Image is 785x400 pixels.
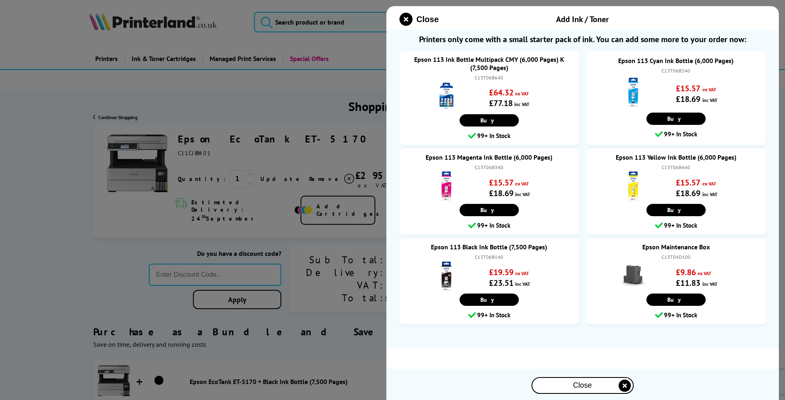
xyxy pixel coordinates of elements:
[489,278,514,288] strong: £23.51
[408,243,571,251] a: Epson 113 Black Ink Bottle (7,500 Pages)
[676,94,700,104] strong: £18.69
[646,204,706,216] a: Buy
[489,267,514,278] strong: £19.59
[489,98,513,108] strong: £77.18
[477,310,510,321] span: 99+ In Stock
[477,220,510,231] span: 99+ In Stock
[516,90,529,97] span: ex VAT
[594,67,758,75] div: C13T06B240
[399,13,439,26] button: close modal
[515,101,530,107] span: inc VAT
[573,381,592,390] span: Close
[432,82,461,111] img: Epson 113 Ink Bottle Multipack CMY (6,000 Pages) K (7,500 Pages)
[594,253,758,261] div: C13T04D100
[408,253,571,261] div: C13T06B140
[489,87,514,98] strong: £64.32
[676,83,700,94] strong: £15.57
[619,172,648,200] img: Epson 113 Yellow Ink Bottle (6,000 Pages)
[594,56,758,65] a: Epson 113 Cyan Ink Bottle (6,000 Pages)
[408,55,571,72] a: Epson 113 Ink Bottle Multipack CMY (6,000 Pages) K (7,500 Pages)
[460,114,519,127] a: Buy
[702,97,717,103] span: inc VAT
[619,78,648,106] img: Epson 113 Cyan Ink Bottle (6,000 Pages)
[516,270,529,276] span: ex VAT
[702,191,717,197] span: inc VAT
[489,177,514,188] strong: £15.57
[702,181,716,187] span: ex VAT
[664,129,697,140] span: 99+ In Stock
[408,163,571,172] div: C13T06B340
[594,243,758,251] a: Epson Maintenance Box
[408,74,571,82] div: C13T06B640
[516,181,529,187] span: ex VAT
[417,15,439,24] span: Close
[432,262,461,290] img: Epson 113 Black Ink Bottle (7,500 Pages)
[676,177,700,188] strong: £15.57
[419,34,746,45] span: Printers only come with a small starter pack of ink. You can add some more to your order now:
[702,86,716,93] span: ex VAT
[676,188,700,199] strong: £18.69
[646,294,706,306] a: Buy
[619,262,648,290] img: Epson Maintenance Box
[698,270,711,276] span: ex VAT
[594,153,758,161] a: Epson 113 Yellow Ink Bottle (6,000 Pages)
[532,377,634,394] button: close modal
[460,294,519,306] a: Buy
[646,113,706,125] a: Buy
[516,191,531,197] span: inc VAT
[408,153,571,161] a: Epson 113 Magenta Ink Bottle (6,000 Pages)
[676,278,700,288] strong: £11.83
[594,163,758,172] div: C13T06B440
[516,281,531,287] span: inc VAT
[460,204,519,216] a: Buy
[664,220,697,231] span: 99+ In Stock
[432,172,461,200] img: Epson 113 Magenta Ink Bottle (6,000 Pages)
[664,310,697,321] span: 99+ In Stock
[489,188,514,199] strong: £18.69
[676,267,696,278] strong: £9.86
[473,14,693,25] div: Add Ink / Toner
[477,131,510,141] span: 99+ In Stock
[702,281,717,287] span: inc VAT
